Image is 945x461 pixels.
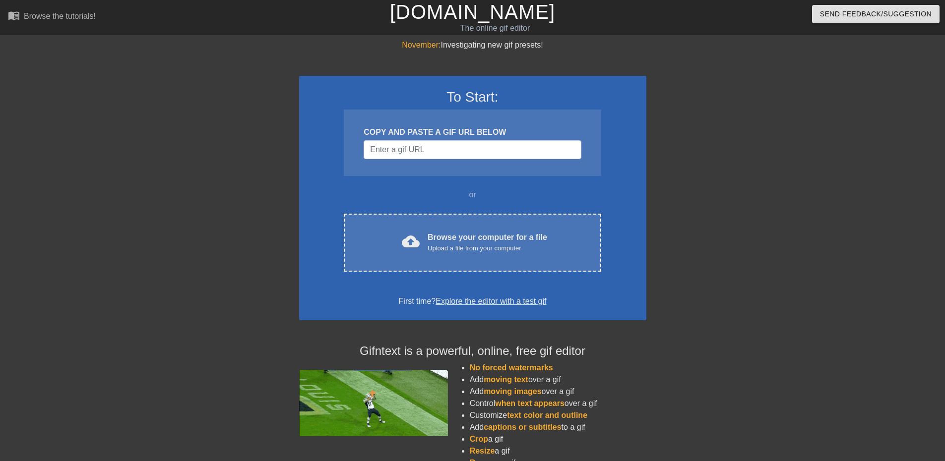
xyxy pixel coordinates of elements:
[312,89,633,106] h3: To Start:
[8,9,96,25] a: Browse the tutorials!
[484,375,528,384] span: moving text
[364,140,581,159] input: Username
[470,386,646,398] li: Add over a gif
[507,411,587,419] span: text color and outline
[428,231,547,253] div: Browse your computer for a file
[812,5,940,23] button: Send Feedback/Suggestion
[428,243,547,253] div: Upload a file from your computer
[470,374,646,386] li: Add over a gif
[402,41,441,49] span: November:
[470,445,646,457] li: a gif
[402,232,420,250] span: cloud_upload
[8,9,20,21] span: menu_book
[299,344,646,358] h4: Gifntext is a powerful, online, free gif editor
[470,398,646,409] li: Control over a gif
[470,447,495,455] span: Resize
[470,433,646,445] li: a gif
[299,370,448,436] img: football_small.gif
[484,423,561,431] span: captions or subtitles
[470,409,646,421] li: Customize
[24,12,96,20] div: Browse the tutorials!
[470,421,646,433] li: Add to a gif
[436,297,546,305] a: Explore the editor with a test gif
[320,22,670,34] div: The online gif editor
[470,435,488,443] span: Crop
[390,1,555,23] a: [DOMAIN_NAME]
[364,126,581,138] div: COPY AND PASTE A GIF URL BELOW
[484,387,541,396] span: moving images
[312,295,633,307] div: First time?
[325,189,621,201] div: or
[495,399,565,407] span: when text appears
[470,363,553,372] span: No forced watermarks
[299,39,646,51] div: Investigating new gif presets!
[820,8,932,20] span: Send Feedback/Suggestion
